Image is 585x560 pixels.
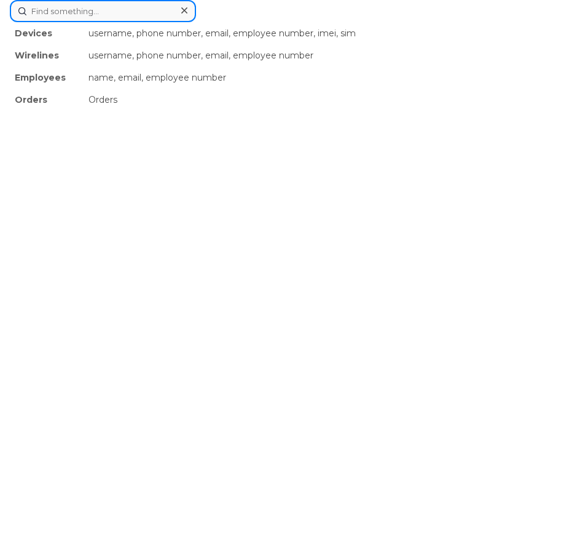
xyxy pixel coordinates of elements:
div: name, email, employee number [84,66,575,89]
div: Orders [84,89,575,111]
div: Wirelines [10,44,84,66]
div: Employees [10,66,84,89]
div: Orders [10,89,84,111]
div: username, phone number, email, employee number [84,44,575,66]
